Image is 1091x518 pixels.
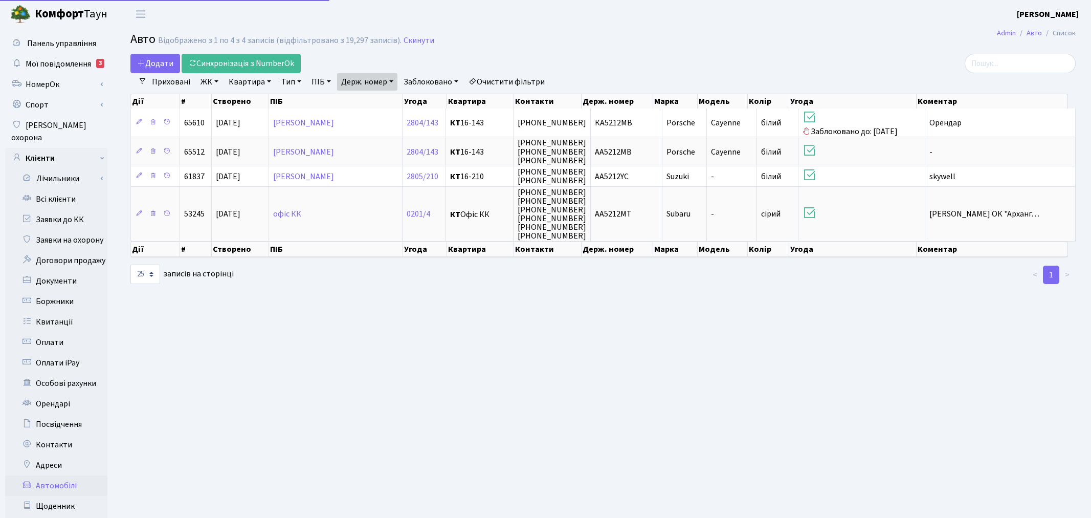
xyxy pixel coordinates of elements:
span: [PHONE_NUMBER] [518,117,586,128]
b: КТ [450,209,460,220]
span: 53245 [184,209,205,220]
a: Щоденник [5,496,107,516]
span: Офіс КК [450,210,508,219]
span: білий [761,117,781,128]
span: 61837 [184,171,205,182]
a: Додати [130,54,180,73]
th: Угода [403,242,447,257]
a: Клієнти [5,148,107,168]
select: записів на сторінці [130,265,160,284]
a: [PERSON_NAME] охорона [5,115,107,148]
span: skywell [929,171,955,182]
a: Заявки до КК [5,209,107,230]
a: Всі клієнти [5,189,107,209]
span: білий [761,146,781,158]
a: ПІБ [307,73,335,91]
span: Авто [130,30,155,48]
button: Переключити навігацію [128,6,153,23]
div: 3 [96,59,104,68]
span: Додати [137,58,173,69]
span: [PHONE_NUMBER] [PHONE_NUMBER] [518,166,586,186]
a: [PERSON_NAME] [273,117,334,128]
span: Орендар [929,117,962,128]
a: Синхронізація з NumberOk [182,54,301,73]
a: Очистити фільтри [464,73,549,91]
img: logo.png [10,4,31,25]
th: Марка [653,94,698,109]
a: Адреси [5,455,107,476]
b: КТ [450,117,460,128]
th: Модель [698,242,748,257]
a: Мої повідомлення3 [5,54,107,74]
th: Держ. номер [582,242,653,257]
span: [PHONE_NUMBER] [PHONE_NUMBER] [PHONE_NUMBER] [518,138,586,166]
a: Держ. номер [337,73,397,91]
a: 1 [1043,266,1059,284]
span: Porsche [666,117,695,128]
a: [PERSON_NAME] [273,146,334,158]
a: Заблоковано [399,73,462,91]
b: КТ [450,171,460,182]
th: Коментар [917,94,1067,109]
a: Спорт [5,95,107,115]
span: Subaru [666,209,691,220]
a: 2805/210 [407,171,438,182]
span: - [711,171,714,182]
th: Угода [789,94,917,109]
th: Контакти [514,242,581,257]
span: AA5212MB [595,146,632,158]
span: КA5212MB [595,117,632,128]
li: Список [1042,28,1076,39]
th: Дії [131,94,180,109]
a: Документи [5,271,107,291]
span: - [711,209,714,220]
span: [DATE] [216,209,240,220]
span: 65512 [184,146,205,158]
a: Договори продажу [5,250,107,271]
a: Орендарі [5,394,107,414]
th: Коментар [917,242,1067,257]
b: Комфорт [35,6,84,22]
a: 2804/143 [407,117,438,128]
a: [PERSON_NAME] [273,171,334,182]
span: білий [761,171,781,182]
th: Контакти [514,94,581,109]
th: Квартира [447,242,515,257]
th: # [180,94,212,109]
a: Панель управління [5,33,107,54]
th: Створено [212,242,269,257]
a: Автомобілі [5,476,107,496]
b: КТ [450,146,460,158]
a: Оплати iPay [5,353,107,373]
span: Панель управління [27,38,96,49]
th: Колір [748,94,789,109]
th: Квартира [447,94,515,109]
th: Угода [403,94,447,109]
a: Admin [997,28,1016,38]
span: сірий [761,209,781,220]
span: AA5212YC [595,171,629,182]
span: 65610 [184,117,205,128]
th: Угода [789,242,917,257]
th: ПІБ [269,94,403,109]
span: [PERSON_NAME] ОК "Арханг… [929,209,1039,220]
a: Контакти [5,435,107,455]
a: Посвідчення [5,414,107,435]
a: НомерОк [5,74,107,95]
a: Авто [1027,28,1042,38]
a: [PERSON_NAME] [1017,8,1079,20]
th: Держ. номер [582,94,653,109]
span: [PHONE_NUMBER] [PHONE_NUMBER] [PHONE_NUMBER] [PHONE_NUMBER] [PHONE_NUMBER] [PHONE_NUMBER] [518,187,586,242]
th: Колір [748,242,789,257]
span: [DATE] [216,171,240,182]
a: Лічильники [12,168,107,189]
th: # [180,242,212,257]
span: Заблоковано до: [DATE] [803,110,921,137]
a: Скинути [404,36,434,46]
a: Боржники [5,291,107,312]
a: Оплати [5,332,107,353]
a: 2804/143 [407,146,438,158]
a: Заявки на охорону [5,230,107,250]
span: Таун [35,6,107,23]
th: Модель [698,94,748,109]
